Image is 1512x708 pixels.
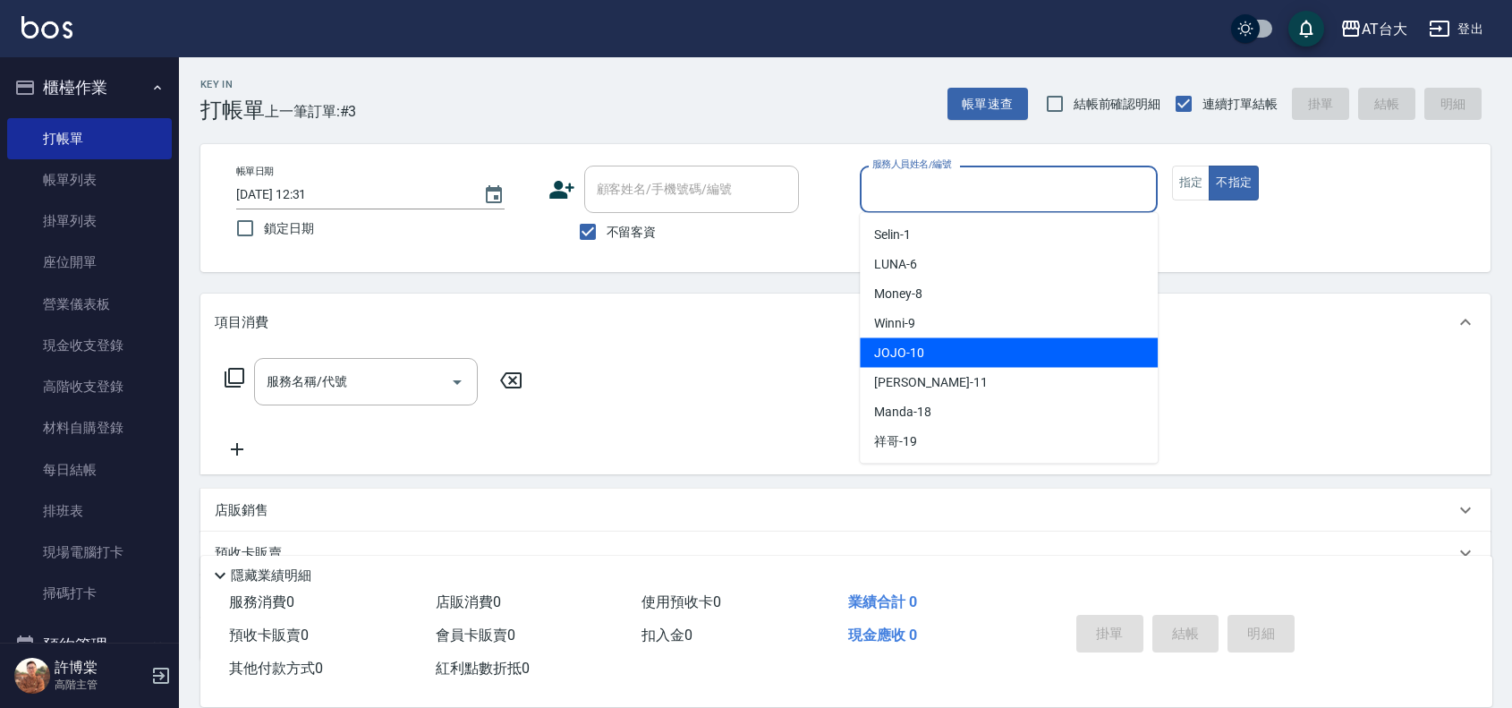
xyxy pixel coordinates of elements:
span: 扣入金 0 [641,627,692,644]
button: 預約管理 [7,622,172,669]
span: Winni -9 [874,314,915,333]
span: JOJO -10 [874,344,924,363]
button: 登出 [1422,13,1491,46]
a: 現金收支登錄 [7,325,172,366]
p: 預收卡販賣 [215,544,282,563]
a: 營業儀表板 [7,284,172,325]
span: 現金應收 0 [848,627,917,644]
span: 不留客資 [607,223,657,242]
span: Manda -18 [874,403,931,422]
span: 連續打單結帳 [1202,95,1278,114]
span: 會員卡販賣 0 [436,627,515,644]
a: 掛單列表 [7,200,172,242]
label: 帳單日期 [236,165,274,178]
p: 項目消費 [215,313,268,332]
a: 每日結帳 [7,449,172,490]
span: 結帳前確認明細 [1074,95,1161,114]
a: 現場電腦打卡 [7,532,172,573]
div: 預收卡販賣 [200,532,1491,575]
span: 店販消費 0 [436,593,501,610]
input: YYYY/MM/DD hh:mm [236,180,465,209]
a: 高階收支登錄 [7,366,172,407]
button: 櫃檯作業 [7,64,172,111]
a: 掃碼打卡 [7,573,172,614]
span: Selin -1 [874,226,911,244]
button: Open [443,368,471,397]
p: 高階主管 [55,677,146,693]
button: AT台大 [1333,11,1414,47]
h3: 打帳單 [200,98,265,123]
img: Person [14,658,50,694]
span: 預收卡販賣 0 [229,627,309,644]
label: 服務人員姓名/編號 [872,158,951,171]
span: 服務消費 0 [229,593,294,610]
a: 帳單列表 [7,159,172,200]
div: 店販銷售 [200,489,1491,532]
span: 上一筆訂單:#3 [265,100,357,123]
span: 紅利點數折抵 0 [436,660,530,677]
h5: 許博棠 [55,659,146,677]
span: 其他付款方式 0 [229,660,323,677]
button: 帳單速查 [947,88,1028,121]
span: Money -8 [874,285,922,303]
h2: Key In [200,79,265,90]
p: 店販銷售 [215,501,268,520]
a: 排班表 [7,490,172,532]
a: 座位開單 [7,242,172,283]
img: Logo [21,16,72,38]
div: AT台大 [1362,18,1407,40]
span: 祥哥 -19 [874,432,917,451]
a: 打帳單 [7,118,172,159]
span: LUNA -6 [874,255,917,274]
button: Choose date, selected date is 2025-09-20 [472,174,515,217]
span: 使用預收卡 0 [641,593,721,610]
span: [PERSON_NAME] -11 [874,373,987,392]
button: 不指定 [1209,166,1259,200]
button: 指定 [1172,166,1210,200]
span: 業績合計 0 [848,593,917,610]
p: 隱藏業績明細 [231,567,311,585]
button: save [1288,11,1324,47]
div: 項目消費 [200,294,1491,351]
span: 鎖定日期 [264,219,314,238]
a: 材料自購登錄 [7,407,172,448]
